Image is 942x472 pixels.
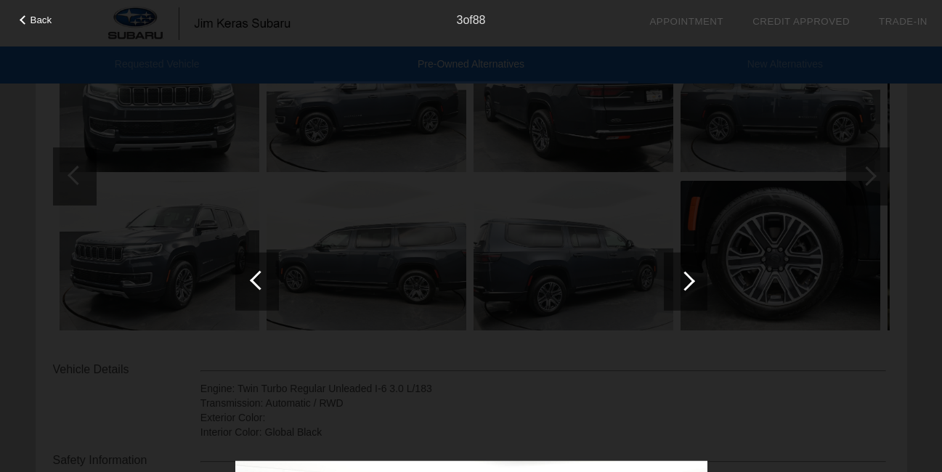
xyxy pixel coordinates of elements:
[31,15,52,25] span: Back
[649,16,723,27] a: Appointment
[752,16,850,27] a: Credit Approved
[456,14,463,26] span: 3
[473,14,486,26] span: 88
[879,16,927,27] a: Trade-In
